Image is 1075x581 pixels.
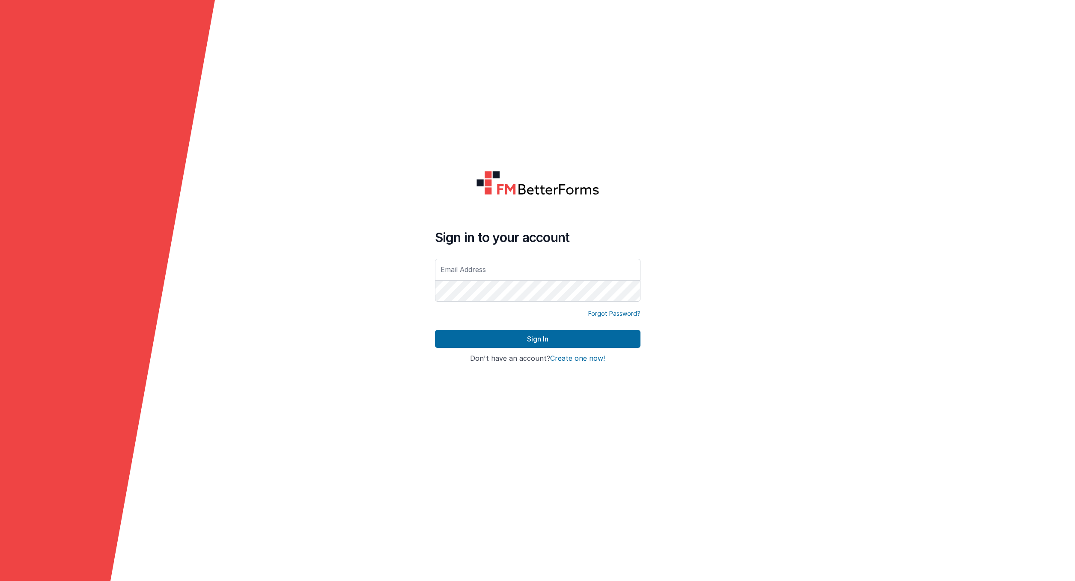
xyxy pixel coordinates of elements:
[435,230,640,245] h4: Sign in to your account
[588,309,640,318] a: Forgot Password?
[435,330,640,348] button: Sign In
[435,355,640,362] h4: Don't have an account?
[435,259,640,280] input: Email Address
[550,355,605,362] button: Create one now!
